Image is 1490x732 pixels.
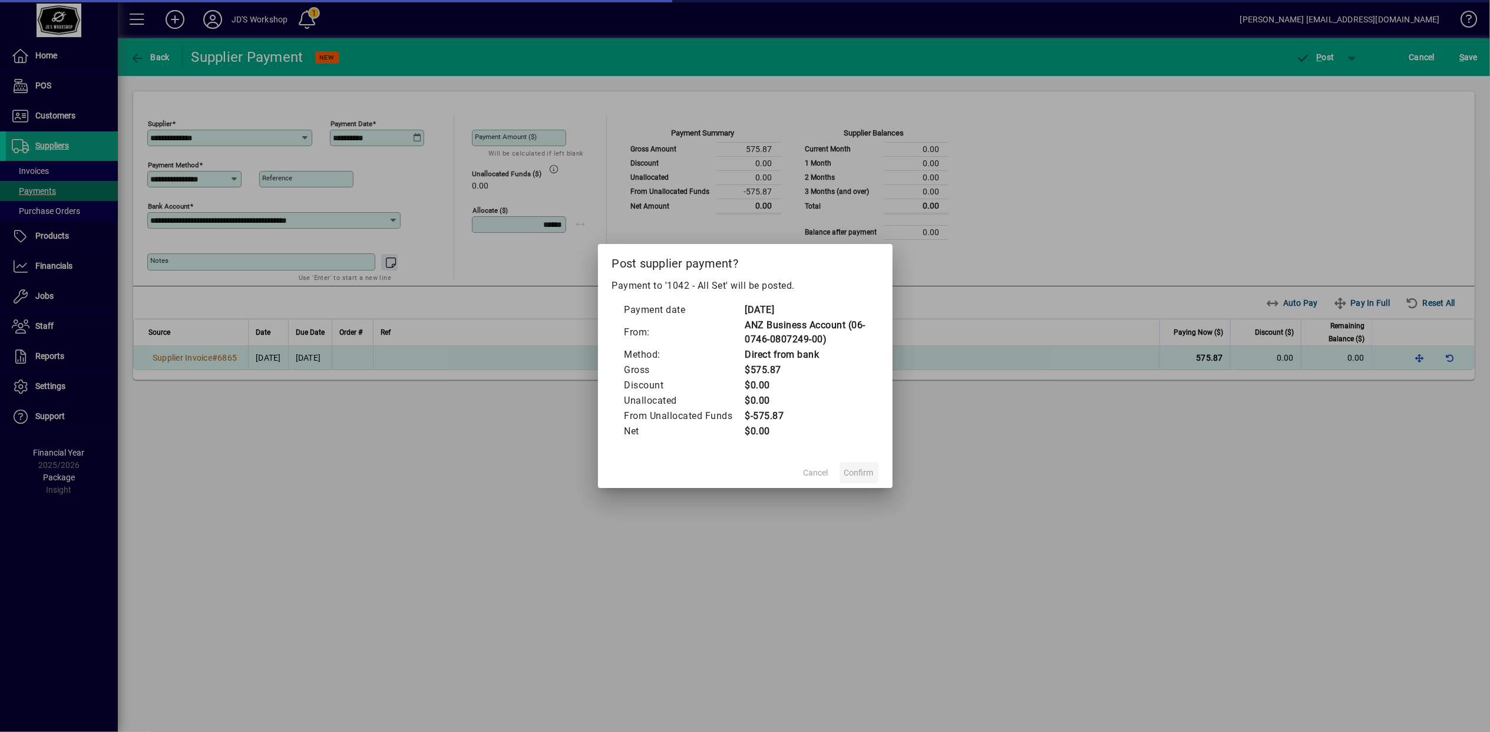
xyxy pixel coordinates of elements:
td: [DATE] [745,302,867,318]
h2: Post supplier payment? [598,244,893,278]
td: $0.00 [745,378,867,393]
td: From: [624,318,745,347]
td: Gross [624,362,745,378]
td: Direct from bank [745,347,867,362]
p: Payment to '1042 - All Set' will be posted. [612,279,878,293]
td: ANZ Business Account (06-0746-0807249-00) [745,318,867,347]
td: Payment date [624,302,745,318]
td: $0.00 [745,393,867,408]
td: Net [624,424,745,439]
td: $-575.87 [745,408,867,424]
td: $575.87 [745,362,867,378]
td: Unallocated [624,393,745,408]
td: Method: [624,347,745,362]
td: Discount [624,378,745,393]
td: From Unallocated Funds [624,408,745,424]
td: $0.00 [745,424,867,439]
